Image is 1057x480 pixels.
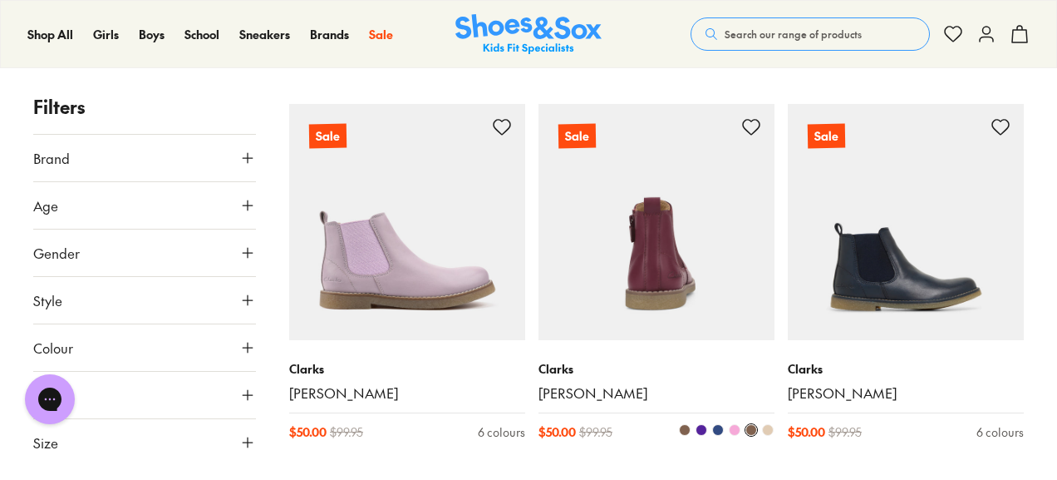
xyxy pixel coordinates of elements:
iframe: Gorgias live chat messenger [17,369,83,430]
p: Clarks [538,360,774,378]
p: Clarks [289,360,525,378]
span: $ 99.95 [579,423,612,441]
a: Sale [788,104,1024,340]
a: Girls [93,26,119,43]
span: Girls [93,26,119,42]
button: Size [33,419,256,466]
p: Sale [309,123,347,148]
span: Age [33,195,58,215]
span: $ 99.95 [330,423,363,441]
span: $ 50.00 [788,423,825,441]
a: Shoes & Sox [455,14,602,55]
div: 6 colours [976,423,1024,441]
span: Brands [310,26,349,42]
button: Colour [33,324,256,371]
span: Search our range of products [725,27,862,42]
a: [PERSON_NAME] [788,384,1024,403]
div: 6 colours [478,423,525,441]
span: $ 50.00 [538,423,576,441]
button: Style [33,277,256,324]
span: Shop All [27,26,73,42]
a: Sale [289,104,525,340]
span: $ 50.00 [289,423,327,441]
a: Shop All [27,26,73,43]
a: [PERSON_NAME] [538,384,774,403]
button: Search our range of products [691,17,930,51]
a: [PERSON_NAME] [289,384,525,403]
span: Sneakers [239,26,290,42]
p: Sale [558,122,597,151]
a: Sale [538,104,774,340]
span: Size [33,433,58,453]
p: Clarks [788,360,1024,378]
a: Sneakers [239,26,290,43]
span: Sale [369,26,393,42]
span: Brand [33,148,70,168]
a: School [184,26,219,43]
span: Boys [139,26,165,42]
button: Age [33,182,256,229]
img: SNS_Logo_Responsive.svg [455,14,602,55]
p: Filters [33,93,256,121]
span: School [184,26,219,42]
button: Brand [33,135,256,181]
span: $ 99.95 [828,423,862,441]
a: Boys [139,26,165,43]
span: Colour [33,338,73,358]
button: Price [33,372,256,418]
p: Sale [808,123,845,148]
button: Gender [33,230,256,276]
span: Gender [33,243,80,263]
a: Sale [369,26,393,43]
a: Brands [310,26,349,43]
span: Style [33,290,62,310]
